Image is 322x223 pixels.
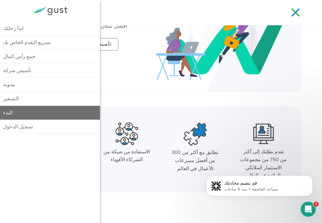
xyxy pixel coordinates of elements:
[3,67,31,73] font: تأسيس شركة
[3,25,23,31] font: ابدأ رحلتك
[103,149,150,163] font: الاستفادة من شبكة من الشركاء الأقوياء
[3,96,19,102] font: التسعير
[3,82,15,87] font: مدونة
[315,202,317,206] font: 1
[240,149,287,179] font: تقدم بطلبك إلى أكثر من 750 من مجموعات الاستثمار الملائكي الرائدة في العالم
[3,39,51,45] font: تسريع التقدم الخاص بك
[172,149,218,171] font: تطابق مع أكثر من 300 من أفضل مسرعات الأعمال في العالم
[3,110,12,116] font: البدء
[32,7,67,15] img: شعار العاصفة
[3,124,33,130] font: تسجيل الدخول
[116,122,138,145] img: شركاء أقوياء
[197,162,322,206] iframe: رسالة إشعارات الاتصال الداخلي
[183,122,207,146] img: أفضل المسرعات
[3,53,35,59] font: جمع رأس المال
[253,122,274,145] img: الاستثمار الملائكي الرائد
[301,202,316,217] iframe: الدردشة المباشرة عبر الاتصال الداخلي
